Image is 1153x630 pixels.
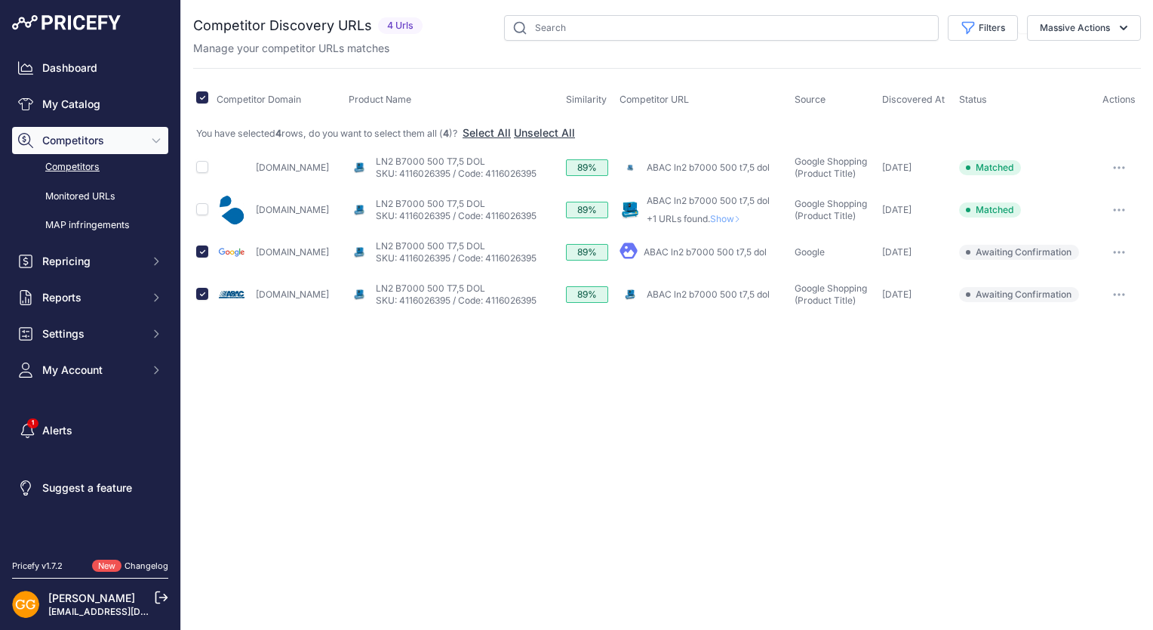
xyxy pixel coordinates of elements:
[256,204,329,215] a: [DOMAIN_NAME]
[647,195,770,206] a: ABAC ln2 b7000 500 t7,5 dol
[125,561,168,571] a: Changelog
[376,168,537,179] a: SKU: 4116026395 / Code: 4116026395
[959,245,1079,260] span: Awaiting Confirmation
[12,127,168,154] button: Competitors
[196,128,460,139] span: You have selected rows
[504,15,939,41] input: Search
[376,198,485,209] a: LN2 B7000 500 T7,5 DOL
[12,184,168,210] a: Monitored URLs
[795,246,825,258] span: Google
[378,17,423,35] span: 4 Urls
[376,295,537,306] a: SKU: 4116026395 / Code: 4116026395
[376,252,537,264] a: SKU: 4116026395 / Code: 4116026395
[647,213,770,225] p: +1 URLs found.
[12,357,168,384] button: My Account
[795,94,826,105] span: Source
[42,290,141,305] span: Reports
[42,363,141,378] span: My Account
[566,244,608,261] div: 89%
[193,15,372,36] h2: Competitor Discovery URLs
[12,320,168,347] button: Settings
[12,154,168,181] a: Competitors
[959,202,1021,218] span: Matched
[12,560,63,573] div: Pricefy v1.7.2
[12,284,168,311] button: Reports
[647,162,770,173] a: ABAC ln2 b7000 500 t7,5 dol
[795,283,867,306] span: Google Shopping (Product Title)
[1102,94,1136,105] span: Actions
[647,289,770,300] a: ABAC ln2 b7000 500 t7,5 dol
[959,94,987,105] span: Status
[12,212,168,239] a: MAP infringements
[566,202,608,218] div: 89%
[959,287,1079,302] span: Awaiting Confirmation
[376,283,485,294] a: LN2 B7000 500 T7,5 DOL
[12,54,168,82] a: Dashboard
[882,162,912,173] span: [DATE]
[256,246,329,258] a: [DOMAIN_NAME]
[349,94,411,105] span: Product Name
[12,54,168,542] nav: Sidebar
[644,246,767,258] a: ABAC ln2 b7000 500 t7,5 dol
[795,156,867,179] span: Google Shopping (Product Title)
[42,254,141,269] span: Repricing
[256,289,329,300] a: [DOMAIN_NAME]
[566,159,608,176] div: 89%
[48,591,135,604] a: [PERSON_NAME]
[42,133,141,148] span: Competitors
[514,125,575,141] button: Unselect All
[42,326,141,341] span: Settings
[376,210,537,221] a: SKU: 4116026395 / Code: 4116026395
[217,94,301,105] span: Competitor Domain
[959,160,1021,175] span: Matched
[795,198,867,221] span: Google Shopping (Product Title)
[882,246,912,258] span: [DATE]
[303,128,457,139] span: , do you want to select them all ( )?
[463,125,511,141] button: Select All
[12,248,168,275] button: Repricing
[1027,15,1141,41] button: Massive Actions
[566,286,608,303] div: 89%
[193,41,389,56] p: Manage your competitor URLs matches
[620,94,689,105] span: Competitor URL
[882,289,912,300] span: [DATE]
[12,91,168,118] a: My Catalog
[12,417,168,444] a: Alerts
[376,240,485,252] a: LN2 B7000 500 T7,5 DOL
[12,474,168,502] a: Suggest a feature
[566,94,607,105] span: Similarity
[376,156,485,167] a: LN2 B7000 500 T7,5 DOL
[710,213,746,224] span: Show
[882,94,945,105] span: Discovered At
[92,560,121,573] span: New
[12,15,121,30] img: Pricefy Logo
[882,204,912,215] span: [DATE]
[256,162,329,173] a: [DOMAIN_NAME]
[443,128,449,139] strong: 4
[48,606,206,617] a: [EMAIL_ADDRESS][DOMAIN_NAME]
[948,15,1018,41] button: Filters
[275,128,281,139] strong: 4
